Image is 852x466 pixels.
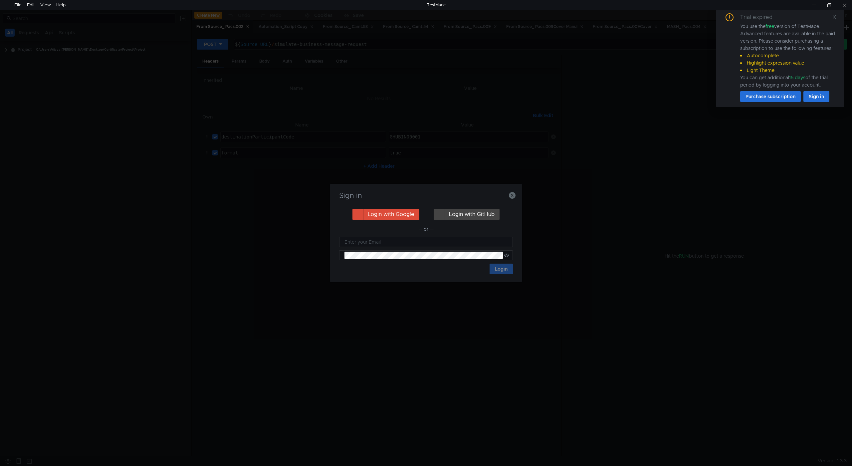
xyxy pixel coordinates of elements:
[740,13,780,21] div: Trial expired
[434,209,500,220] button: Login with GitHub
[740,74,836,89] div: You can get additional of the trial period by logging into your account.
[740,91,801,102] button: Purchase subscription
[352,209,419,220] button: Login with Google
[344,238,509,246] input: Enter your Email
[338,192,514,200] h3: Sign in
[740,67,836,74] li: Light Theme
[740,52,836,59] li: Autocomplete
[740,23,836,89] div: You use the version of TestMace. Advanced features are available in the paid version. Please cons...
[803,91,829,102] button: Sign in
[339,225,513,233] div: — or —
[740,59,836,67] li: Highlight expression value
[789,75,805,81] span: 15 days
[765,23,774,29] span: free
